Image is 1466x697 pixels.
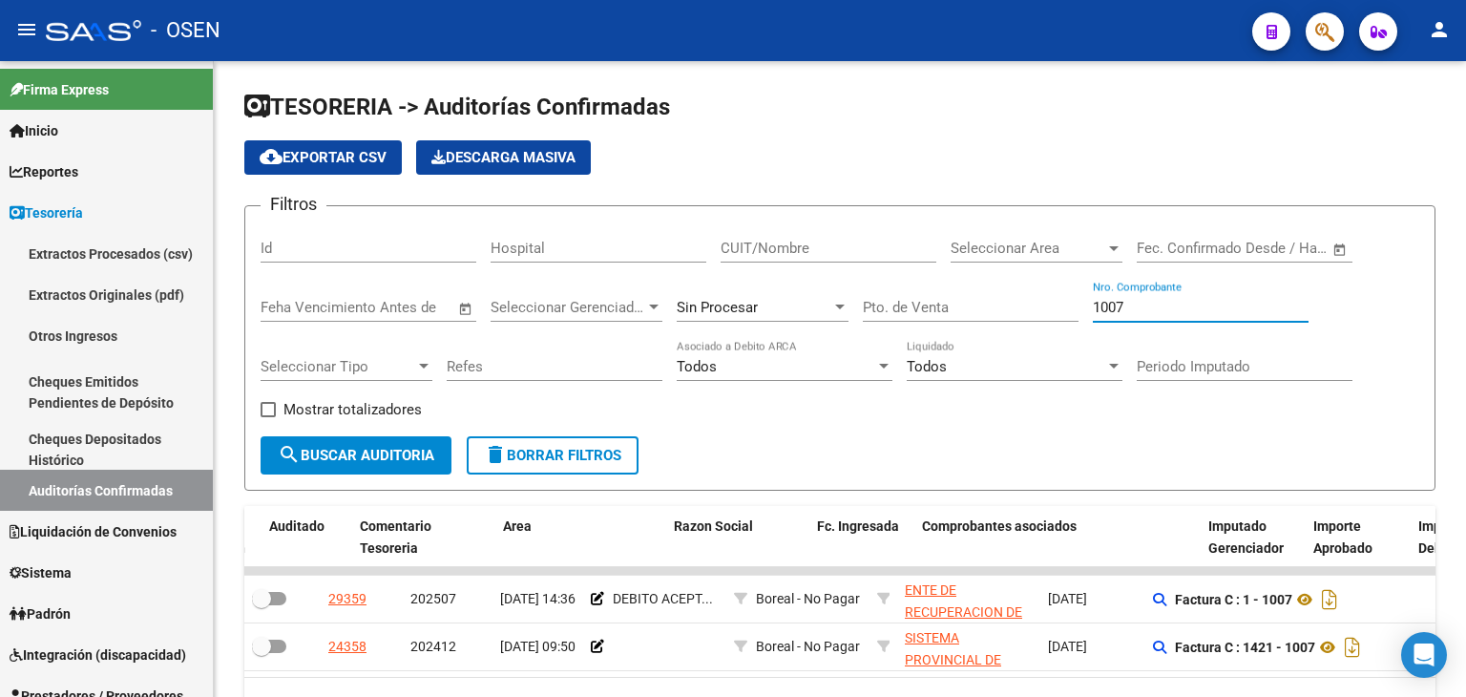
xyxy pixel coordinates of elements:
button: Exportar CSV [244,140,402,175]
span: Sistema [10,562,72,583]
datatable-header-cell: Comentario Tesoreria [352,506,495,569]
span: Comentario Tesoreria [360,518,431,556]
button: Buscar Auditoria [261,436,451,475]
datatable-header-cell: Fc. Ingresada [809,506,914,569]
datatable-header-cell: Razon Social [666,506,809,569]
span: Seleccionar Area [951,240,1105,257]
span: Todos [677,358,717,375]
span: Imputado Liquidación [174,518,245,556]
span: 202507 [410,591,456,606]
span: Seleccionar Gerenciador [491,299,645,316]
span: - OSEN [151,10,220,52]
span: Reportes [10,161,78,182]
button: Open calendar [455,298,477,320]
app-download-masive: Descarga masiva de comprobantes (adjuntos) [416,140,591,175]
div: Open Intercom Messenger [1401,632,1447,678]
span: Comprobantes asociados [922,518,1077,534]
span: TESORERIA -> Auditorías Confirmadas [244,94,670,120]
span: Fc. Ingresada [817,518,899,534]
span: Integración (discapacidad) [10,644,186,665]
div: 24358 [328,636,366,658]
h3: Filtros [261,191,326,218]
datatable-header-cell: Comprobantes asociados [914,506,1201,569]
datatable-header-cell: Area [495,506,639,569]
button: Descarga Masiva [416,140,591,175]
span: Firma Express [10,79,109,100]
i: Descargar documento [1340,632,1365,663]
mat-icon: person [1428,18,1451,41]
span: Descarga Masiva [431,149,576,166]
span: Sin Procesar [677,299,758,316]
span: Padrón [10,603,71,624]
strong: Factura C : 1421 - 1007 [1175,640,1315,655]
datatable-header-cell: Imputado Gerenciador [1201,506,1306,569]
div: - 30691822849 [905,627,1033,667]
mat-icon: search [278,443,301,466]
span: [DATE] 14:36 [500,591,576,606]
span: Razon Social [674,518,753,534]
button: Open calendar [1330,239,1351,261]
button: Borrar Filtros [467,436,639,475]
strong: Factura C : 1 - 1007 [1175,592,1292,607]
mat-icon: cloud_download [260,145,283,168]
span: Boreal - No Pagar [756,591,860,606]
div: - 30718615700 [905,580,1033,620]
span: Buscar Auditoria [278,447,434,464]
span: Area [503,518,532,534]
span: DEBITO ACEPT... [613,591,713,606]
datatable-header-cell: Auditado [262,506,352,569]
span: [DATE] [1048,639,1087,654]
input: Fecha fin [1231,240,1324,257]
span: Tesorería [10,202,83,223]
span: Todos [907,358,947,375]
span: SISTEMA PROVINCIAL DE SALUD [905,630,1001,689]
span: Liquidación de Convenios [10,521,177,542]
span: Importe Aprobado [1313,518,1372,556]
span: Inicio [10,120,58,141]
datatable-header-cell: Importe Aprobado [1306,506,1411,569]
i: Descargar documento [1317,584,1342,615]
span: Seleccionar Tipo [261,358,415,375]
mat-icon: menu [15,18,38,41]
span: Exportar CSV [260,149,387,166]
span: 202412 [410,639,456,654]
span: Borrar Filtros [484,447,621,464]
span: [DATE] [1048,591,1087,606]
mat-icon: delete [484,443,507,466]
span: [DATE] 09:50 [500,639,576,654]
span: Boreal - No Pagar [756,639,860,654]
div: 29359 [328,588,366,610]
span: Auditado [269,518,325,534]
input: Fecha inicio [1137,240,1214,257]
span: Imputado Gerenciador [1208,518,1284,556]
span: Mostrar totalizadores [283,398,422,421]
